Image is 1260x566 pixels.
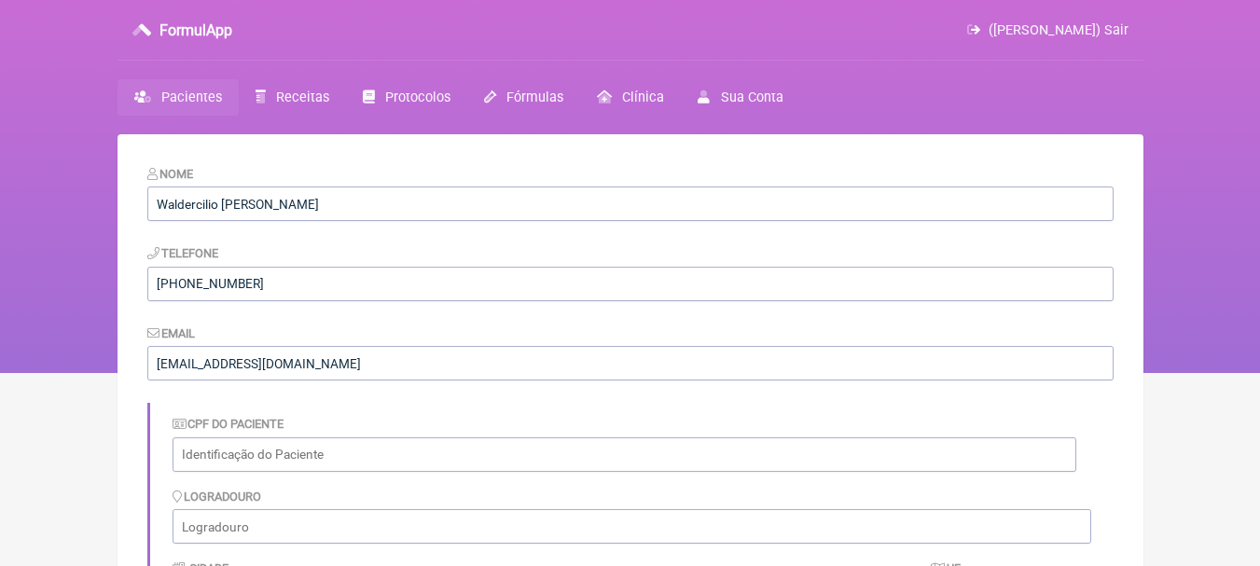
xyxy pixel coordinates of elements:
a: Protocolos [346,79,467,116]
label: Telefone [147,246,219,260]
a: Receitas [239,79,346,116]
a: ([PERSON_NAME]) Sair [967,22,1128,38]
input: Identificação do Paciente [173,437,1076,472]
span: Fórmulas [506,90,563,105]
input: paciente@email.com [147,346,1114,380]
span: Pacientes [161,90,222,105]
span: Clínica [622,90,664,105]
label: Logradouro [173,490,262,504]
input: Logradouro [173,509,1091,544]
span: ([PERSON_NAME]) Sair [989,22,1128,38]
a: Pacientes [118,79,239,116]
label: Nome [147,167,194,181]
span: Receitas [276,90,329,105]
span: Sua Conta [721,90,783,105]
label: CPF do Paciente [173,417,284,431]
input: 21 9124 2137 [147,267,1114,301]
label: Email [147,326,196,340]
a: Sua Conta [681,79,799,116]
a: Clínica [580,79,681,116]
input: Nome do Paciente [147,186,1114,221]
h3: FormulApp [159,21,232,39]
span: Protocolos [385,90,450,105]
a: Fórmulas [467,79,580,116]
